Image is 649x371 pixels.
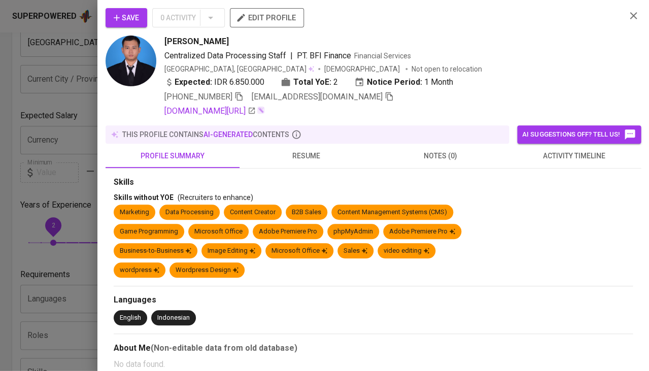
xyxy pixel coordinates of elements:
[238,11,296,24] span: edit profile
[257,106,265,114] img: magic_wand.svg
[333,76,338,88] span: 2
[230,13,304,21] a: edit profile
[333,227,373,237] div: phpMyAdmin
[164,36,229,48] span: [PERSON_NAME]
[292,208,321,217] div: B2B Sales
[337,208,447,217] div: Content Management Systems (CMS)
[114,358,633,370] p: No data found.
[114,193,174,201] span: Skills without YOE
[380,150,501,162] span: notes (0)
[175,76,212,88] b: Expected:
[194,227,243,237] div: Microsoft Office
[165,208,214,217] div: Data Processing
[106,36,156,86] img: 4cdde3a7e1e82c916ea7d7bc7edfa40a.jpg
[120,208,149,217] div: Marketing
[344,246,367,256] div: Sales
[354,76,453,88] div: 1 Month
[164,92,232,102] span: [PHONE_NUMBER]
[271,246,327,256] div: Microsoft Office
[354,52,411,60] span: Financial Services
[259,227,317,237] div: Adobe Premiere Pro
[293,76,331,88] b: Total YoE:
[114,177,633,188] div: Skills
[120,227,178,237] div: Game Programming
[513,150,635,162] span: activity timeline
[384,246,429,256] div: video editing
[176,265,238,275] div: Wordpress Design
[367,76,422,88] b: Notice Period:
[114,12,139,24] span: Save
[230,8,304,27] button: edit profile
[164,76,264,88] div: IDR 6.850.000
[151,343,297,353] b: (Non-editable data from old database)
[164,64,314,74] div: [GEOGRAPHIC_DATA], [GEOGRAPHIC_DATA]
[252,92,383,102] span: [EMAIL_ADDRESS][DOMAIN_NAME]
[297,51,351,60] span: PT. BFI Finance
[517,125,641,144] button: AI suggestions off? Tell us!
[106,8,147,27] button: Save
[230,208,276,217] div: Content Creator
[112,150,233,162] span: profile summary
[178,193,253,201] span: (Recruiters to enhance)
[324,64,401,74] span: [DEMOGRAPHIC_DATA]
[389,227,455,237] div: Adobe Premiere Pro
[120,313,141,323] div: English
[114,294,633,306] div: Languages
[114,342,633,354] div: About Me
[522,128,636,141] span: AI suggestions off? Tell us!
[164,51,286,60] span: Centralized Data Processing Staff
[157,313,190,323] div: Indonesian
[412,64,482,74] p: Not open to relocation
[122,129,289,140] p: this profile contains contents
[290,50,293,62] span: |
[120,265,159,275] div: wordpress
[164,105,256,117] a: [DOMAIN_NAME][URL]
[120,246,191,256] div: Business-to-Business
[208,246,255,256] div: Image Editing
[246,150,367,162] span: resume
[203,130,253,139] span: AI-generated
